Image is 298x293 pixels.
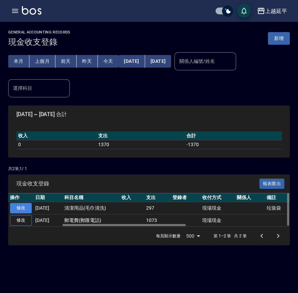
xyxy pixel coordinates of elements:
th: 登錄者 [171,193,200,202]
a: 報表匯出 [259,180,285,186]
td: 清潔用品(毛巾清洗) [63,202,120,214]
th: 收入 [120,193,145,202]
td: 1370 [96,140,185,149]
p: 每頁顯示數量 [156,233,181,239]
button: 新增 [268,32,290,45]
button: 前天 [55,55,77,68]
h3: 現金收支登錄 [8,37,70,47]
th: 收入 [16,131,96,140]
td: 郵電費(郵匯電話) [63,214,120,227]
span: 現金收支登錄 [16,180,259,187]
td: 1073 [144,214,171,227]
a: 新增 [268,35,290,41]
td: [DATE] [34,214,63,227]
button: [DATE] [118,55,145,68]
th: 收付方式 [200,193,235,202]
p: 共 2 筆, 1 / 1 [8,166,290,172]
button: save [237,4,251,18]
div: 500 [183,227,203,245]
img: Logo [22,6,41,15]
button: 今天 [98,55,119,68]
th: 科目名稱 [63,193,120,202]
a: 修改 [10,203,32,213]
th: 支出 [144,193,171,202]
div: 上越延平 [265,7,287,15]
td: [DATE] [34,202,63,214]
th: 支出 [96,131,185,140]
h2: GENERAL ACCOUNTING RECORDS [8,30,70,34]
td: -1370 [185,140,282,149]
td: 現場現金 [200,202,235,214]
span: [DATE] ~ [DATE] 合計 [16,111,282,118]
th: 日期 [34,193,63,202]
p: 第 1–2 筆 共 2 筆 [213,233,247,239]
th: 合計 [185,131,282,140]
a: 修改 [10,215,32,226]
button: 本月 [8,55,29,68]
button: 報表匯出 [259,179,285,189]
button: 上個月 [29,55,55,68]
td: 現場現金 [200,214,235,227]
button: 昨天 [77,55,98,68]
button: 上越延平 [254,4,290,18]
button: [DATE] [145,55,171,68]
th: 操作 [8,193,34,202]
th: 關係人 [235,193,265,202]
td: 297 [144,202,171,214]
td: 0 [16,140,96,149]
